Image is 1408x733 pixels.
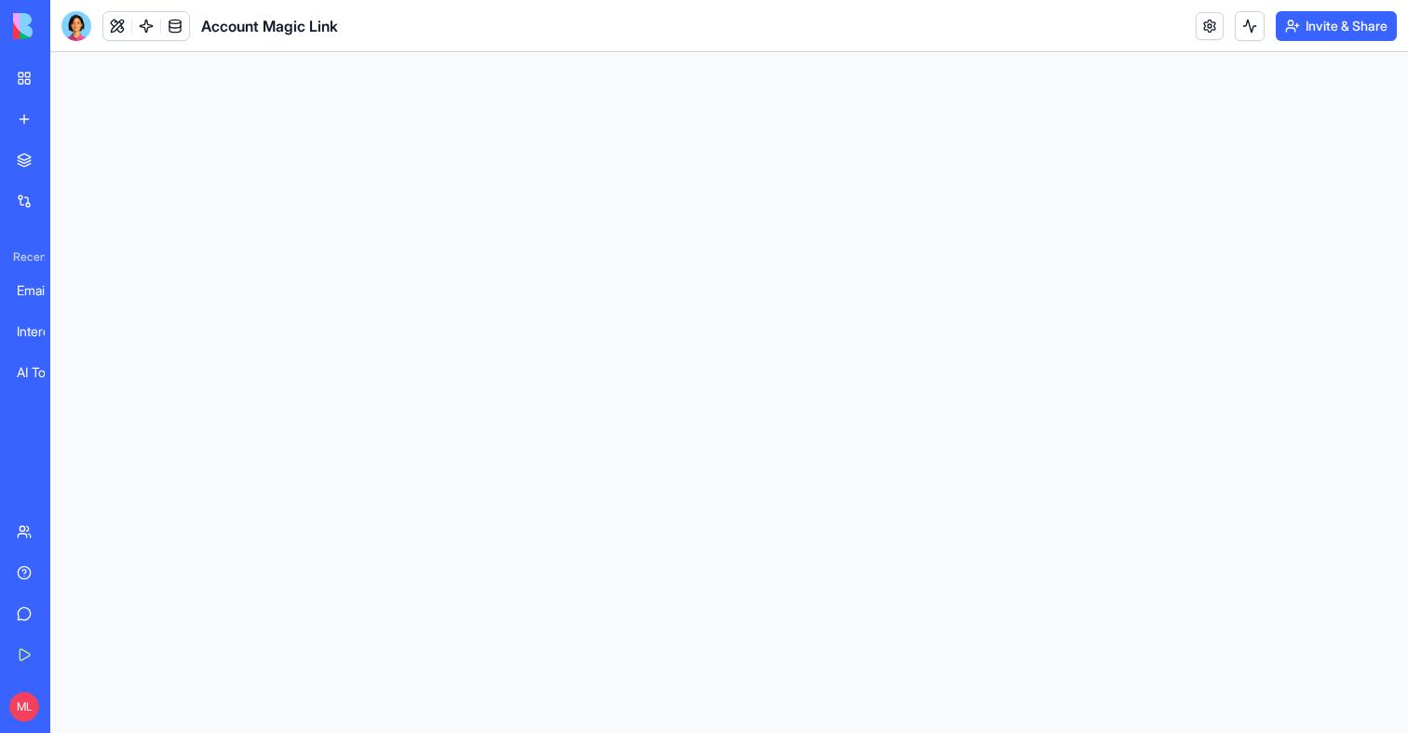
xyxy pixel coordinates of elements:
span: ML [9,692,39,722]
div: Intercom Revenue Hub [17,322,69,341]
span: Account Magic Link [201,15,338,37]
a: Intercom Revenue Hub [6,313,80,350]
a: Email Sequence Generator [6,272,80,309]
a: AI Todo Master [6,354,80,391]
img: logo [13,13,129,39]
button: Invite & Share [1276,11,1397,41]
div: Email Sequence Generator [17,281,69,300]
div: AI Todo Master [17,363,69,382]
span: Recent [6,250,45,265]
